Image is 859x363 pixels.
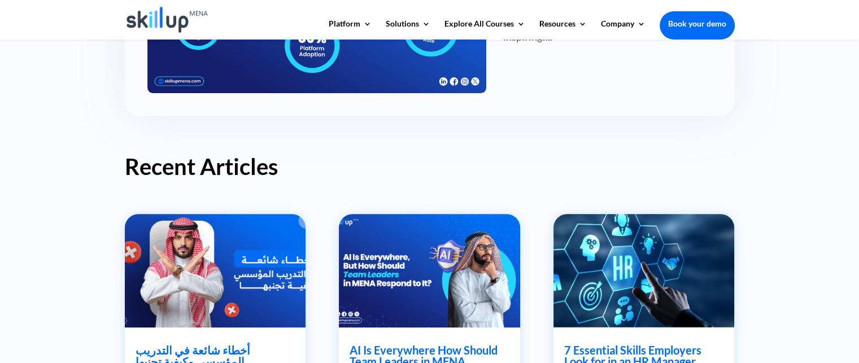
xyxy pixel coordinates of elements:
[553,213,735,327] img: 7 Essential Skills Employers Look for in an HR Manager
[125,155,735,183] h2: Recent Articles
[660,11,735,36] a: Book your demo
[539,20,587,39] a: Resources
[601,20,646,39] a: Company
[386,20,430,39] a: Solutions
[329,20,372,39] a: Platform
[127,7,208,33] img: Skillup Mena
[671,241,859,363] iframe: Chat Widget
[338,213,520,327] img: AI Is Everywhere How Should Team Leaders in MENA Respond to It?
[444,20,525,39] a: Explore All Courses
[124,213,306,327] img: أخطاء شائعة في التدريب المؤسسي وكيفية تجنبها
